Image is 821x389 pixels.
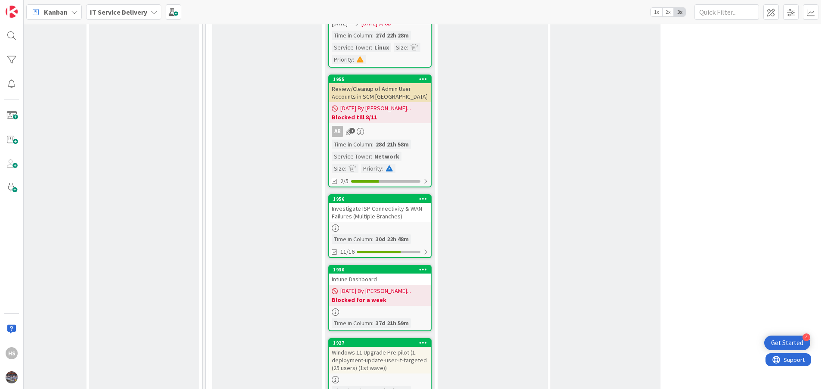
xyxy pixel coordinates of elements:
div: Time in Column [332,140,372,149]
div: 1956 [333,196,431,202]
div: AR [329,126,431,137]
span: 11/16 [340,247,355,256]
span: Support [18,1,39,12]
div: 1930Intune Dashboard [329,266,431,285]
span: : [371,152,372,161]
div: Open Get Started checklist, remaining modules: 4 [764,336,810,350]
div: 28d 21h 58m [373,140,411,149]
div: Size [394,43,407,52]
span: [DATE] By [PERSON_NAME]... [340,104,411,113]
b: IT Service Delivery [90,8,147,16]
div: 1927 [329,339,431,347]
div: 1955Review/Cleanup of Admin User Accounts in SCM [GEOGRAPHIC_DATA] [329,75,431,102]
span: 2x [662,8,674,16]
img: avatar [6,371,18,383]
div: Network [372,152,401,161]
span: [DATE] By [PERSON_NAME]... [340,286,411,296]
div: Investigate ISP Connectivity & WAN Failures (Multiple Branches) [329,203,431,222]
div: Intune Dashboard [329,274,431,285]
div: Size [332,164,345,173]
div: Priority [332,55,353,64]
div: 4 [802,333,810,341]
img: Visit kanbanzone.com [6,6,18,18]
div: Priority [361,164,382,173]
div: 30d 22h 48m [373,234,411,244]
div: Time in Column [332,318,372,328]
span: 1x [651,8,662,16]
div: 27d 22h 28m [373,31,411,40]
div: Get Started [771,339,803,347]
div: Service Tower [332,152,371,161]
span: : [353,55,354,64]
div: AR [332,126,343,137]
a: 1955Review/Cleanup of Admin User Accounts in SCM [GEOGRAPHIC_DATA][DATE] By [PERSON_NAME]...Block... [328,75,432,187]
a: 1956Investigate ISP Connectivity & WAN Failures (Multiple Branches)Time in Column:30d 22h 48m11/16 [328,194,432,258]
div: 1927Windows 11 Upgrade Pre pilot (1. deployment-update-user-it-targeted (25 users) (1st wave)) [329,339,431,373]
span: Kanban [44,7,68,17]
div: Time in Column [332,234,372,244]
span: : [372,140,373,149]
div: 37d 21h 59m [373,318,411,328]
input: Quick Filter... [694,4,759,20]
div: 1956Investigate ISP Connectivity & WAN Failures (Multiple Branches) [329,195,431,222]
span: : [372,318,373,328]
span: : [407,43,408,52]
b: Blocked for a week [332,296,428,304]
b: Blocked till 8/11 [332,113,428,121]
div: 1955 [333,76,431,82]
span: : [372,31,373,40]
div: Service Tower [332,43,371,52]
a: 1930Intune Dashboard[DATE] By [PERSON_NAME]...Blocked for a weekTime in Column:37d 21h 59m [328,265,432,331]
div: Time in Column [332,31,372,40]
span: : [382,164,383,173]
span: 3x [674,8,685,16]
span: : [371,43,372,52]
span: : [345,164,346,173]
div: 1927 [333,340,431,346]
div: Linux [372,43,391,52]
span: 1 [349,128,355,134]
span: 2/5 [340,177,349,186]
div: 1956 [329,195,431,203]
div: 1930 [329,266,431,274]
div: 1930 [333,267,431,273]
div: Review/Cleanup of Admin User Accounts in SCM [GEOGRAPHIC_DATA] [329,83,431,102]
div: Windows 11 Upgrade Pre pilot (1. deployment-update-user-it-targeted (25 users) (1st wave)) [329,347,431,373]
div: HS [6,347,18,359]
span: : [372,234,373,244]
div: 1955 [329,75,431,83]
